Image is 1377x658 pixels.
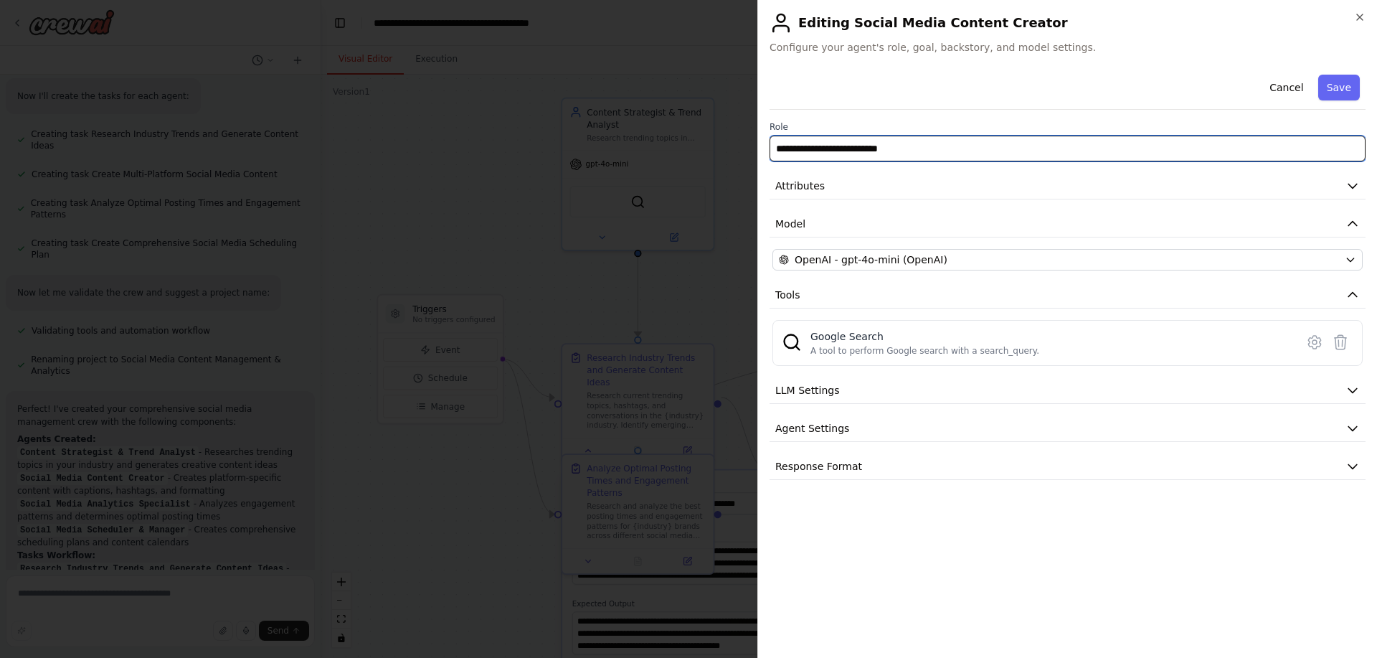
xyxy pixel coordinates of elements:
[1328,329,1353,355] button: Delete tool
[770,11,1366,34] h2: Editing Social Media Content Creator
[775,421,849,436] span: Agent Settings
[772,249,1363,271] button: OpenAI - gpt-4o-mini (OpenAI)
[810,329,1039,344] div: Google Search
[770,415,1366,442] button: Agent Settings
[810,345,1039,357] div: A tool to perform Google search with a search_query.
[770,377,1366,404] button: LLM Settings
[770,282,1366,309] button: Tools
[782,332,802,352] img: SerplyWebSearchTool
[795,253,947,267] span: OpenAI - gpt-4o-mini (OpenAI)
[775,383,840,398] span: LLM Settings
[770,40,1366,55] span: Configure your agent's role, goal, backstory, and model settings.
[775,288,800,302] span: Tools
[775,179,825,193] span: Attributes
[770,121,1366,133] label: Role
[1318,75,1360,100] button: Save
[770,211,1366,238] button: Model
[775,459,862,474] span: Response Format
[775,217,805,231] span: Model
[770,173,1366,199] button: Attributes
[1261,75,1312,100] button: Cancel
[1302,329,1328,355] button: Configure tool
[770,453,1366,480] button: Response Format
